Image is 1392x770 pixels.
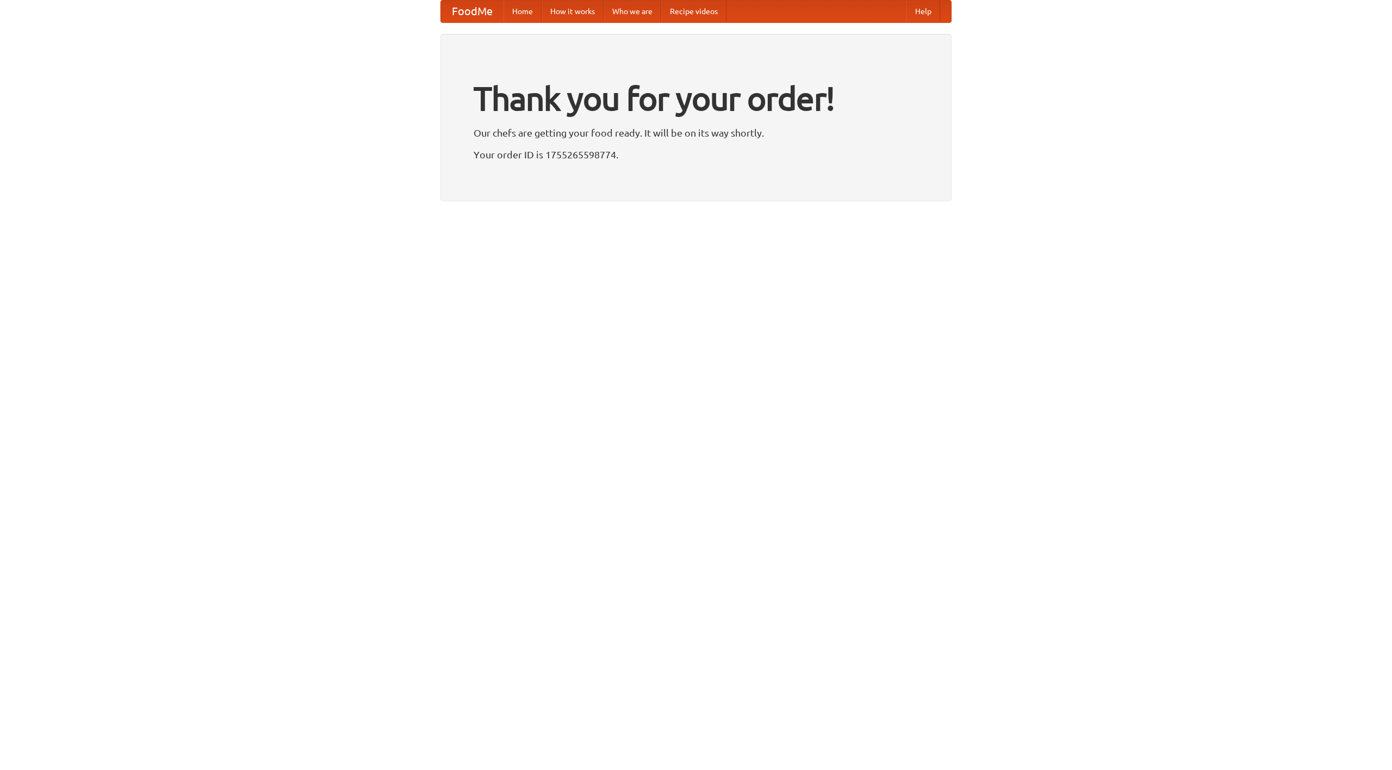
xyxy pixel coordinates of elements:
a: FoodMe [441,1,504,22]
a: Help [906,1,940,22]
a: Who we are [604,1,661,22]
a: How it works [542,1,604,22]
a: Home [504,1,542,22]
p: Your order ID is 1755265598774. [474,146,918,163]
a: Recipe videos [661,1,726,22]
h1: Thank you for your order! [474,72,918,125]
p: Our chefs are getting your food ready. It will be on its way shortly. [474,125,918,141]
